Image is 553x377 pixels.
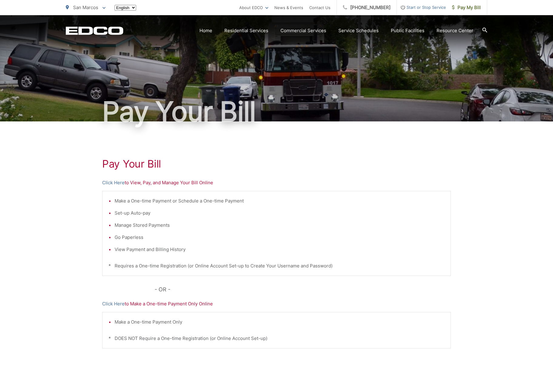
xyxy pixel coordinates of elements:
a: Commercial Services [280,27,326,34]
li: Make a One-time Payment or Schedule a One-time Payment [115,197,444,205]
a: Public Facilities [391,27,424,34]
a: Contact Us [309,4,330,11]
li: Manage Stored Payments [115,222,444,229]
li: Make a One-time Payment Only [115,318,444,326]
a: Resource Center [437,27,473,34]
li: Go Paperless [115,234,444,241]
select: Select a language [115,5,136,11]
li: View Payment and Billing History [115,246,444,253]
a: Click Here [102,300,125,307]
p: to Make a One-time Payment Only Online [102,300,451,307]
span: Pay My Bill [452,4,481,11]
a: Click Here [102,179,125,186]
li: Set-up Auto-pay [115,209,444,217]
a: Home [199,27,212,34]
p: * Requires a One-time Registration (or Online Account Set-up to Create Your Username and Password) [109,262,444,270]
a: Residential Services [224,27,268,34]
h1: Pay Your Bill [66,97,487,127]
h1: Pay Your Bill [102,158,451,170]
a: EDCD logo. Return to the homepage. [66,26,123,35]
p: - OR - [155,285,451,294]
span: San Marcos [73,5,98,10]
a: News & Events [274,4,303,11]
a: Service Schedules [338,27,379,34]
p: to View, Pay, and Manage Your Bill Online [102,179,451,186]
a: About EDCO [239,4,268,11]
p: * DOES NOT Require a One-time Registration (or Online Account Set-up) [109,335,444,342]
